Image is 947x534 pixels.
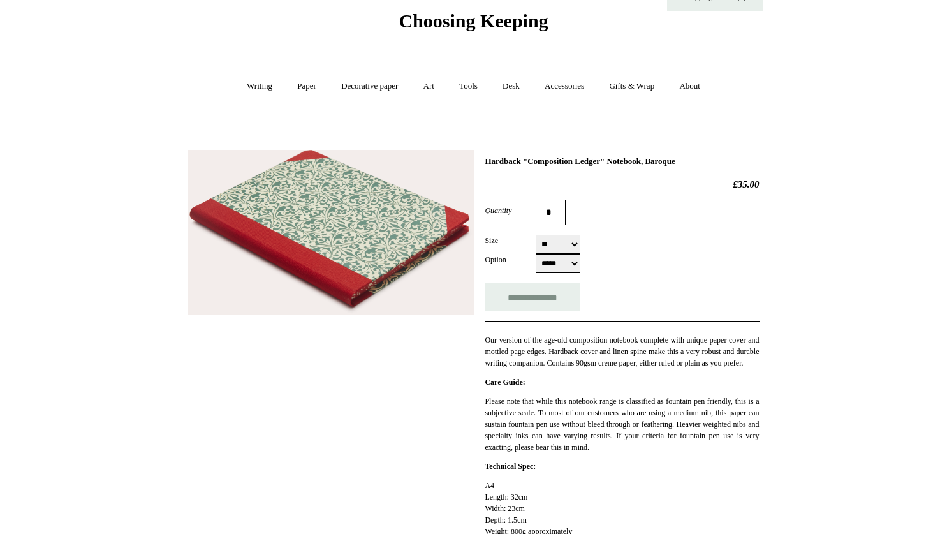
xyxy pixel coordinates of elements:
[485,156,759,167] h1: Hardback "Composition Ledger" Notebook, Baroque
[485,334,759,369] p: Our version of the age-old composition notebook complete with unique paper cover and mottled page...
[448,70,489,103] a: Tools
[668,70,712,103] a: About
[598,70,666,103] a: Gifts & Wrap
[399,20,548,29] a: Choosing Keeping
[485,235,536,246] label: Size
[188,150,474,315] img: Hardback "Composition Ledger" Notebook, Baroque
[485,378,525,387] strong: Care Guide:
[533,70,596,103] a: Accessories
[286,70,328,103] a: Paper
[485,396,759,453] p: Please note that while this notebook range is classified as fountain pen friendly, this is a subj...
[485,205,536,216] label: Quantity
[330,70,409,103] a: Decorative paper
[485,462,536,471] strong: Technical Spec:
[485,254,536,265] label: Option
[235,70,284,103] a: Writing
[485,179,759,190] h2: £35.00
[412,70,446,103] a: Art
[491,70,531,103] a: Desk
[399,10,548,31] span: Choosing Keeping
